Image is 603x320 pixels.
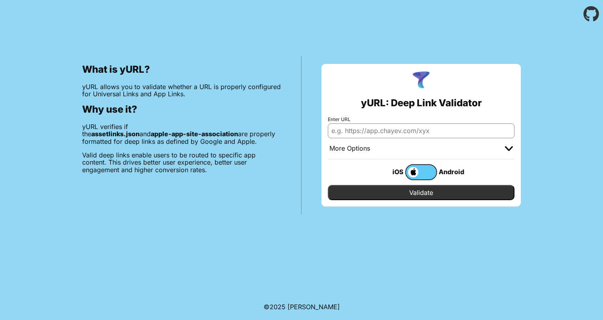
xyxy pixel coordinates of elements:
label: Enter URL [328,117,514,122]
p: Valid deep links enable users to be routed to specific app content. This drives better user exper... [82,151,281,173]
footer: © [264,294,340,320]
img: yURL Logo [411,70,432,91]
b: apple-app-site-association [151,130,238,138]
div: More Options [329,145,370,153]
img: chevron [505,146,513,151]
h2: What is yURL? [82,64,281,75]
div: iOS [373,167,405,177]
a: Michael Ibragimchayev's Personal Site [288,303,340,311]
h2: Why use it? [82,104,281,115]
b: assetlinks.json [91,130,140,138]
span: 2025 [270,303,286,311]
p: yURL verifies if the and are properly formatted for deep links as defined by Google and Apple. [82,123,281,145]
input: e.g. https://app.chayev.com/xyx [328,123,514,138]
h2: yURL: Deep Link Validator [361,97,482,109]
input: Validate [328,185,514,200]
p: yURL allows you to validate whether a URL is properly configured for Universal Links and App Links. [82,83,281,98]
div: Android [437,167,469,177]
